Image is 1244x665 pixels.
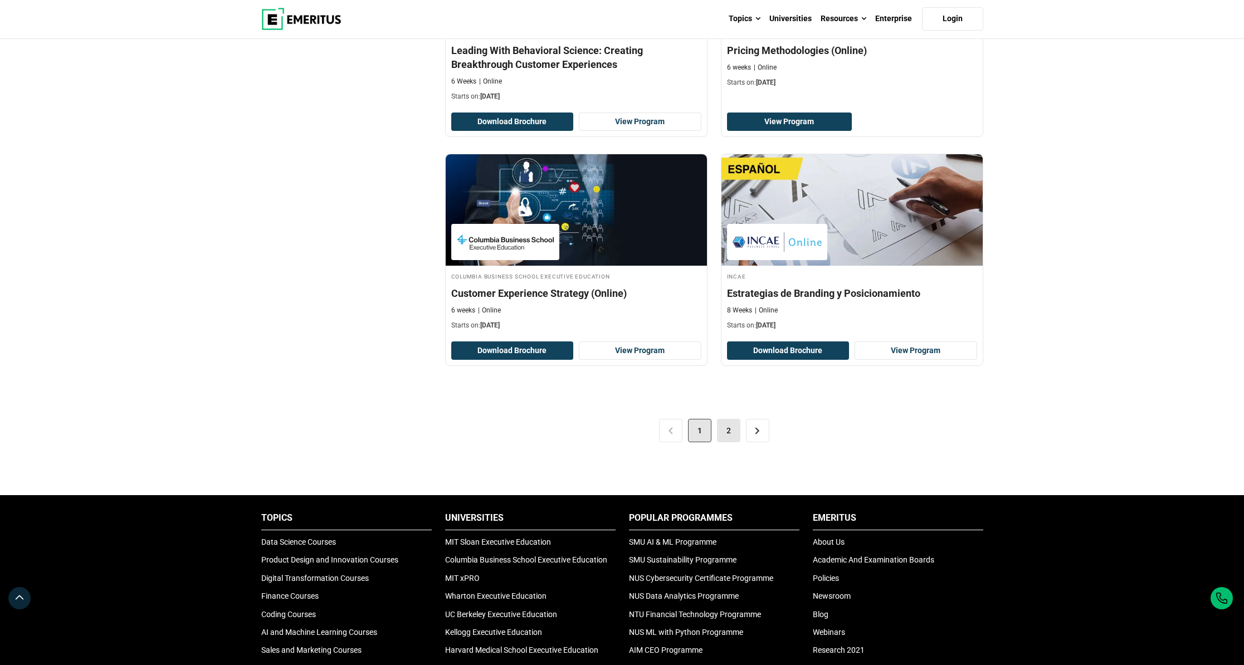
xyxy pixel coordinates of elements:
[629,555,736,564] a: SMU Sustainability Programme
[717,419,740,442] a: 2
[446,154,707,266] img: Customer Experience Strategy (Online) | Online Sales and Marketing Course
[445,646,598,654] a: Harvard Medical School Executive Education
[445,537,551,546] a: MIT Sloan Executive Education
[261,646,362,654] a: Sales and Marketing Courses
[922,7,983,31] a: Login
[445,591,547,600] a: Wharton Executive Education
[727,271,977,281] h4: INCAE
[756,321,775,329] span: [DATE]
[754,63,777,72] p: Online
[629,628,743,637] a: NUS ML with Python Programme
[451,341,574,360] button: Download Brochure
[445,574,480,583] a: MIT xPRO
[451,77,476,86] p: 6 Weeks
[579,113,701,131] a: View Program
[261,537,336,546] a: Data Science Courses
[451,321,701,330] p: Starts on:
[756,79,775,86] span: [DATE]
[727,286,977,300] h4: Estrategias de Branding y Posicionamiento
[746,419,769,442] a: >
[478,306,501,315] p: Online
[451,286,701,300] h4: Customer Experience Strategy (Online)
[721,154,983,266] img: Estrategias de Branding y Posicionamiento | Online Digital Marketing Course
[445,628,542,637] a: Kellogg Executive Education
[445,555,607,564] a: Columbia Business School Executive Education
[261,628,377,637] a: AI and Machine Learning Courses
[727,321,977,330] p: Starts on:
[629,591,739,600] a: NUS Data Analytics Programme
[261,610,316,619] a: Coding Courses
[261,574,369,583] a: Digital Transformation Courses
[451,271,701,281] h4: Columbia Business School Executive Education
[629,610,761,619] a: NTU Financial Technology Programme
[813,610,828,619] a: Blog
[261,555,398,564] a: Product Design and Innovation Courses
[727,341,850,360] button: Download Brochure
[479,77,502,86] p: Online
[755,306,778,315] p: Online
[480,321,500,329] span: [DATE]
[727,306,752,315] p: 8 Weeks
[688,419,711,442] span: 1
[457,229,554,255] img: Columbia Business School Executive Education
[721,154,983,336] a: Digital Marketing Course by INCAE - October 20, 2025 INCAE INCAE Estrategias de Branding y Posici...
[451,92,701,101] p: Starts on:
[629,646,703,654] a: AIM CEO Programme
[445,610,557,619] a: UC Berkeley Executive Education
[480,92,500,100] span: [DATE]
[727,43,977,57] h4: Pricing Methodologies (Online)
[733,229,822,255] img: INCAE
[451,113,574,131] button: Download Brochure
[813,628,845,637] a: Webinars
[813,591,851,600] a: Newsroom
[727,78,977,87] p: Starts on:
[451,306,475,315] p: 6 weeks
[446,154,707,336] a: Sales and Marketing Course by Columbia Business School Executive Education - March 19, 2026 Colum...
[579,341,701,360] a: View Program
[629,574,773,583] a: NUS Cybersecurity Certificate Programme
[629,537,716,546] a: SMU AI & ML Programme
[855,341,977,360] a: View Program
[261,591,319,600] a: Finance Courses
[813,646,865,654] a: Research 2021
[813,574,839,583] a: Policies
[727,113,852,131] a: View Program
[451,43,701,71] h4: Leading With Behavioral Science: Creating Breakthrough Customer Experiences
[813,537,845,546] a: About Us
[813,555,934,564] a: Academic And Examination Boards
[727,63,751,72] p: 6 weeks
